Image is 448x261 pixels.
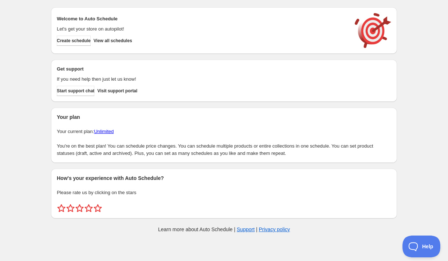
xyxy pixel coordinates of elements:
[237,226,255,232] a: Support
[402,236,441,257] iframe: Toggle Customer Support
[57,142,391,157] p: You're on the best plan! You can schedule price changes. You can schedule multiple products or en...
[158,226,290,233] p: Learn more about Auto Schedule | |
[57,86,94,96] a: Start support chat
[94,36,132,46] button: View all schedules
[57,15,347,23] h2: Welcome to Auto Schedule
[259,226,290,232] a: Privacy policy
[57,36,91,46] button: Create schedule
[97,86,137,96] a: Visit support portal
[94,38,132,44] span: View all schedules
[57,174,391,182] h2: How's your experience with Auto Schedule?
[57,76,347,83] p: If you need help then just let us know!
[57,65,347,73] h2: Get support
[57,189,391,196] p: Please rate us by clicking on the stars
[57,88,94,94] span: Start support chat
[97,88,137,94] span: Visit support portal
[57,128,391,135] p: Your current plan:
[57,113,391,121] h2: Your plan
[57,25,347,33] p: Let's get your store on autopilot!
[57,38,91,44] span: Create schedule
[94,129,114,134] a: Unlimited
